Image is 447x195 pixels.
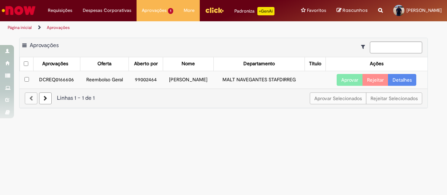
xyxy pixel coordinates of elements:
[406,7,442,13] span: [PERSON_NAME]
[388,74,416,86] a: Detalhes
[337,74,363,86] button: Aprovar
[205,5,224,15] img: click_logo_yellow_360x200.png
[234,7,274,15] div: Padroniza
[80,71,129,89] td: Reembolso Geral
[307,7,326,14] span: Favoritos
[83,7,131,14] span: Despesas Corporativas
[30,42,59,49] span: Aprovações
[337,7,368,14] a: Rascunhos
[214,71,305,89] td: MALT NAVEGANTES STAFDIRREG
[34,71,80,89] td: DCREQ0166606
[42,60,68,67] div: Aprovações
[168,8,173,14] span: 1
[184,7,195,14] span: More
[8,25,32,30] a: Página inicial
[361,44,368,49] i: Mostrar filtros para: Suas Solicitações
[1,3,37,17] img: ServiceNow
[129,71,163,89] td: 99002464
[257,7,274,15] p: +GenAi
[309,60,321,67] div: Título
[5,21,293,34] ul: Trilhas de página
[134,60,158,67] div: Aberto por
[163,71,214,89] td: [PERSON_NAME]
[34,57,80,71] th: Aprovações
[182,60,195,67] div: Nome
[47,25,70,30] a: Aprovações
[243,60,275,67] div: Departamento
[48,7,72,14] span: Requisições
[362,74,388,86] button: Rejeitar
[25,94,422,102] div: Linhas 1 − 1 de 1
[343,7,368,14] span: Rascunhos
[370,60,383,67] div: Ações
[97,60,111,67] div: Oferta
[142,7,167,14] span: Aprovações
